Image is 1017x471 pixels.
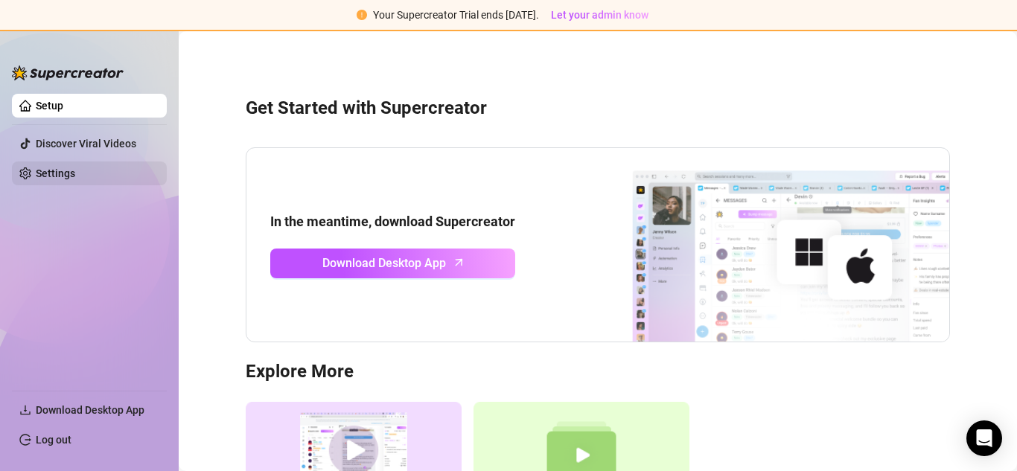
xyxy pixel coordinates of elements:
[357,10,367,20] span: exclamation-circle
[12,65,124,80] img: logo-BBDzfeDw.svg
[36,100,63,112] a: Setup
[36,138,136,150] a: Discover Viral Videos
[36,434,71,446] a: Log out
[246,360,950,384] h3: Explore More
[246,97,950,121] h3: Get Started with Supercreator
[450,254,468,271] span: arrow-up
[270,249,515,278] a: Download Desktop Apparrow-up
[551,9,648,21] span: Let your admin know
[322,254,446,272] span: Download Desktop App
[270,214,515,229] strong: In the meantime, download Supercreator
[19,404,31,416] span: download
[577,148,949,342] img: download app
[36,167,75,179] a: Settings
[966,420,1002,456] div: Open Intercom Messenger
[36,404,144,416] span: Download Desktop App
[545,6,654,24] button: Let your admin know
[373,9,539,21] span: Your Supercreator Trial ends [DATE].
